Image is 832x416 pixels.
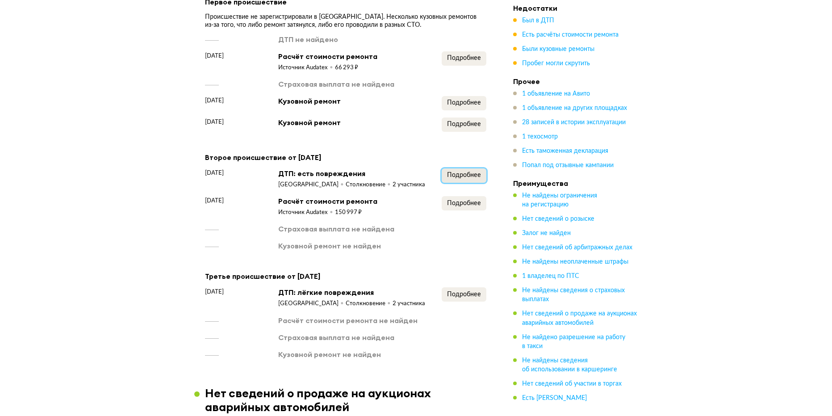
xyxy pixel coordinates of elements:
[278,34,338,44] div: ДТП не найдено
[447,121,481,127] span: Подробнее
[522,46,594,52] span: Были кузовные ремонты
[522,17,554,24] span: Был в ДТП
[513,4,638,13] h4: Недостатки
[522,134,558,140] span: 1 техосмотр
[278,64,335,72] div: Источник Audatex
[205,51,224,60] span: [DATE]
[278,181,346,189] div: [GEOGRAPHIC_DATA]
[205,13,486,29] div: Происшествие не зарегистрировали в [GEOGRAPHIC_DATA]. Несколько кузовных ремонтов из-за того, что...
[447,200,481,206] span: Подробнее
[278,96,341,106] div: Кузовной ремонт
[522,105,627,111] span: 1 объявление на других площадках
[442,287,486,302] button: Подробнее
[442,118,486,132] button: Подробнее
[205,196,224,205] span: [DATE]
[522,380,622,387] span: Нет сведений об участии в торгах
[513,77,638,86] h4: Прочее
[447,172,481,178] span: Подробнее
[522,273,579,279] span: 1 владелец по ПТС
[205,118,224,126] span: [DATE]
[522,148,608,154] span: Есть таможенная декларация
[442,96,486,110] button: Подробнее
[278,168,425,178] div: ДТП: есть повреждения
[205,287,224,296] span: [DATE]
[522,193,597,208] span: Не найдены ограничения на регистрацию
[278,224,394,234] div: Страховая выплата не найдена
[442,168,486,183] button: Подробнее
[522,287,625,303] span: Не найдены сведения о страховых выплатах
[278,51,377,61] div: Расчёт стоимости ремонта
[346,181,393,189] div: Столкновение
[278,79,394,89] div: Страховая выплата не найдена
[393,181,425,189] div: 2 участника
[278,241,381,251] div: Кузовной ремонт не найден
[205,270,486,282] div: Третье происшествие от [DATE]
[442,51,486,66] button: Подробнее
[522,32,619,38] span: Есть расчёты стоимости ремонта
[278,315,418,325] div: Расчёт стоимости ремонта не найден
[522,357,617,372] span: Не найдены сведения об использовании в каршеринге
[346,300,393,308] div: Столкновение
[205,386,497,414] h3: Нет сведений о продаже на аукционах аварийных автомобилей
[522,334,625,349] span: Не найдено разрешение на работу в такси
[393,300,425,308] div: 2 участника
[278,196,377,206] div: Расчёт стоимости ремонта
[278,118,341,127] div: Кузовной ремонт
[522,216,594,222] span: Нет сведений о розыске
[278,209,335,217] div: Источник Audatex
[335,64,358,72] div: 66 293 ₽
[522,60,590,67] span: Пробег могли скрутить
[522,230,571,236] span: Залог не найден
[442,196,486,210] button: Подробнее
[522,259,628,265] span: Не найдены неоплаченные штрафы
[513,179,638,188] h4: Преимущества
[522,119,626,126] span: 28 записей в истории эксплуатации
[278,349,381,359] div: Кузовной ремонт не найден
[278,300,346,308] div: [GEOGRAPHIC_DATA]
[447,100,481,106] span: Подробнее
[522,395,587,401] span: Есть [PERSON_NAME]
[522,311,637,326] span: Нет сведений о продаже на аукционах аварийных автомобилей
[205,168,224,177] span: [DATE]
[522,162,614,168] span: Попал под отзывные кампании
[205,96,224,105] span: [DATE]
[447,291,481,298] span: Подробнее
[278,332,394,342] div: Страховая выплата не найдена
[522,244,632,251] span: Нет сведений об арбитражных делах
[447,55,481,61] span: Подробнее
[335,209,362,217] div: 150 997 ₽
[278,287,425,297] div: ДТП: лёгкие повреждения
[205,151,486,163] div: Второе происшествие от [DATE]
[522,91,590,97] span: 1 объявление на Авито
